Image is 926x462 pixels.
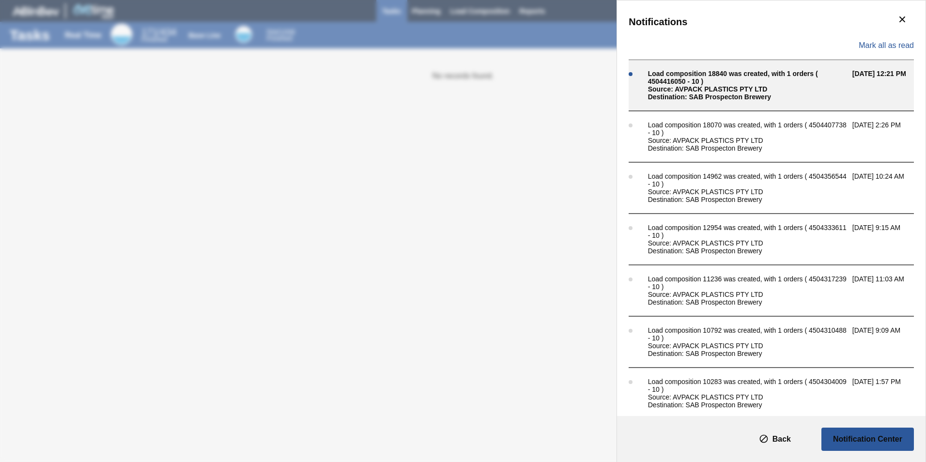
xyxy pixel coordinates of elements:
div: Destination: SAB Prospecton Brewery [648,401,848,409]
span: [DATE] 12:21 PM [852,70,924,101]
div: Destination: SAB Prospecton Brewery [648,350,848,357]
div: Load composition 10792 was created, with 1 orders ( 4504310488 - 10 ) [648,326,848,342]
div: Load composition 14962 was created, with 1 orders ( 4504356544 - 10 ) [648,172,848,188]
span: [DATE] 1:57 PM [852,378,924,409]
span: [DATE] 9:15 AM [852,224,924,255]
span: [DATE] 2:26 PM [852,121,924,152]
div: Source: AVPACK PLASTICS PTY LTD [648,342,848,350]
div: Destination: SAB Prospecton Brewery [648,93,848,101]
div: Source: AVPACK PLASTICS PTY LTD [648,393,848,401]
span: [DATE] 10:24 AM [852,172,924,203]
span: Mark all as read [859,41,914,50]
span: [DATE] 9:09 AM [852,326,924,357]
div: Load composition 18840 was created, with 1 orders ( 4504416050 - 10 ) [648,70,848,85]
div: Source: AVPACK PLASTICS PTY LTD [648,137,848,144]
div: Destination: SAB Prospecton Brewery [648,144,848,152]
div: Source: AVPACK PLASTICS PTY LTD [648,291,848,298]
div: Destination: SAB Prospecton Brewery [648,196,848,203]
div: Source: AVPACK PLASTICS PTY LTD [648,85,848,93]
div: Destination: SAB Prospecton Brewery [648,298,848,306]
span: [DATE] 11:03 AM [852,275,924,306]
div: Load composition 18070 was created, with 1 orders ( 4504407738 - 10 ) [648,121,848,137]
div: Destination: SAB Prospecton Brewery [648,247,848,255]
div: Source: AVPACK PLASTICS PTY LTD [648,188,848,196]
div: Source: AVPACK PLASTICS PTY LTD [648,239,848,247]
div: Load composition 10283 was created, with 1 orders ( 4504304009 - 10 ) [648,378,848,393]
div: Load composition 11236 was created, with 1 orders ( 4504317239 - 10 ) [648,275,848,291]
div: Load composition 12954 was created, with 1 orders ( 4504333611 - 10 ) [648,224,848,239]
